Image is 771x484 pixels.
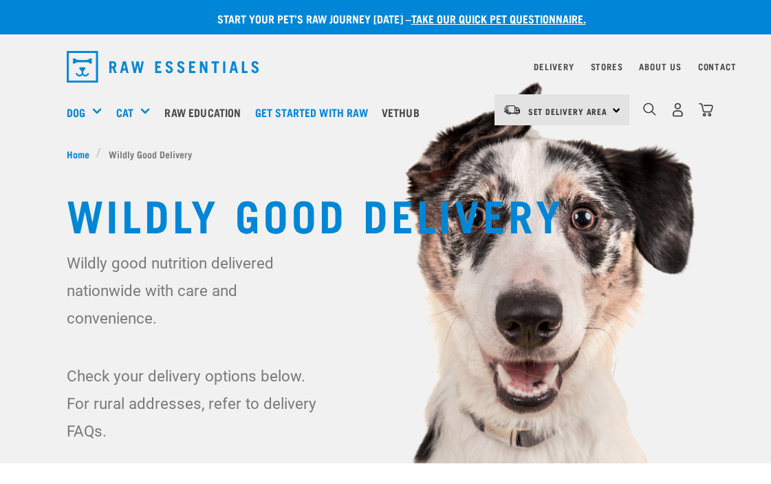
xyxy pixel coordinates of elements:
nav: dropdown navigation [56,45,716,88]
a: Contact [698,64,737,69]
a: Dog [67,104,85,120]
span: Home [67,147,89,161]
a: Cat [116,104,133,120]
a: About Us [639,64,681,69]
a: Delivery [534,64,574,69]
a: Vethub [378,85,430,140]
a: Get started with Raw [252,85,378,140]
a: Stores [591,64,623,69]
span: Set Delivery Area [528,109,608,114]
img: Raw Essentials Logo [67,51,259,83]
a: Home [67,147,97,161]
a: Raw Education [161,85,251,140]
p: Check your delivery options below. For rural addresses, refer to delivery FAQs. [67,362,322,445]
img: home-icon@2x.png [699,103,713,117]
img: user.png [671,103,685,117]
img: van-moving.png [503,104,521,116]
h1: Wildly Good Delivery [67,189,705,238]
img: home-icon-1@2x.png [643,103,656,116]
nav: breadcrumbs [67,147,705,161]
p: Wildly good nutrition delivered nationwide with care and convenience. [67,249,322,332]
a: take our quick pet questionnaire. [411,15,586,21]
